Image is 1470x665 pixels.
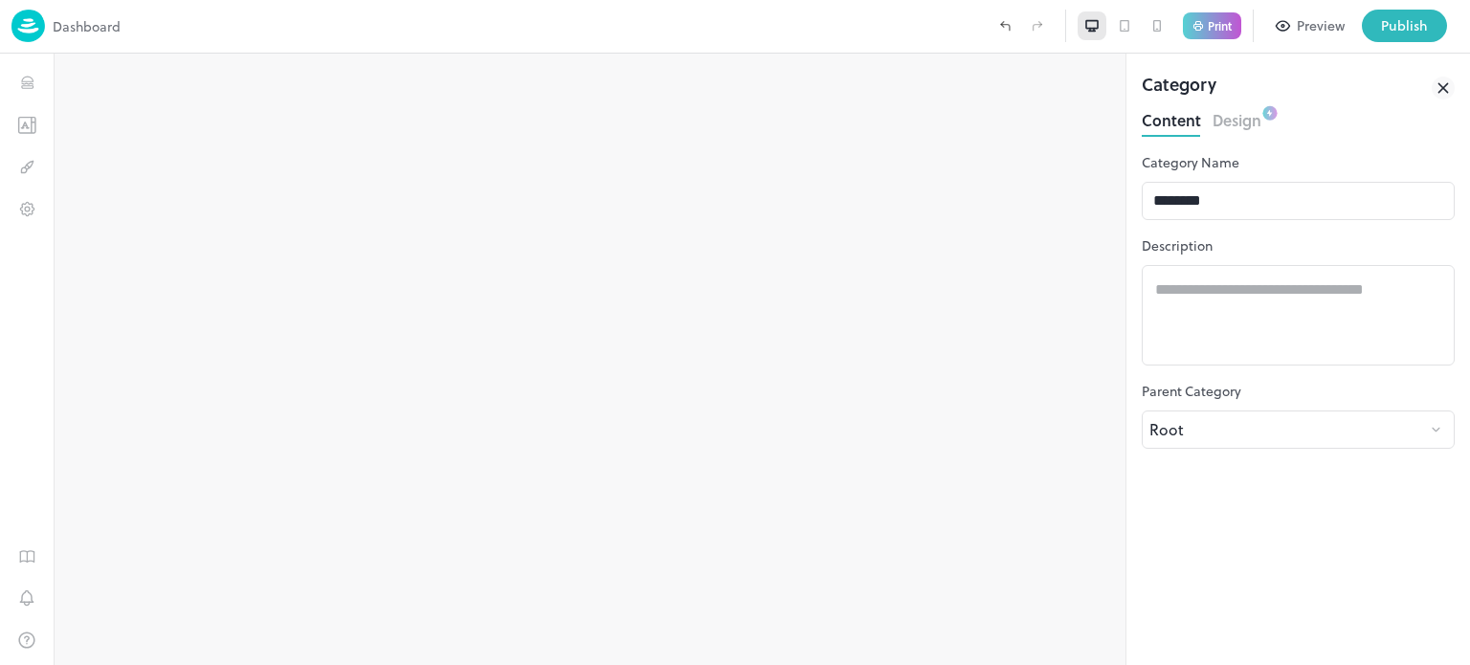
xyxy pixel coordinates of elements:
label: Undo (Ctrl + Z) [989,10,1021,42]
div: Root [1142,410,1429,449]
p: Dashboard [53,16,121,36]
p: Category Name [1142,152,1455,172]
p: Parent Category [1142,381,1455,401]
div: Publish [1381,15,1428,36]
p: Description [1142,235,1455,255]
div: Preview [1297,15,1345,36]
button: Content [1142,105,1201,131]
button: Preview [1265,10,1356,42]
button: Publish [1362,10,1447,42]
div: Category [1142,71,1216,105]
label: Redo (Ctrl + Y) [1021,10,1054,42]
button: Design [1213,105,1261,131]
p: Print [1208,20,1232,32]
img: logo-86c26b7e.jpg [11,10,45,42]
